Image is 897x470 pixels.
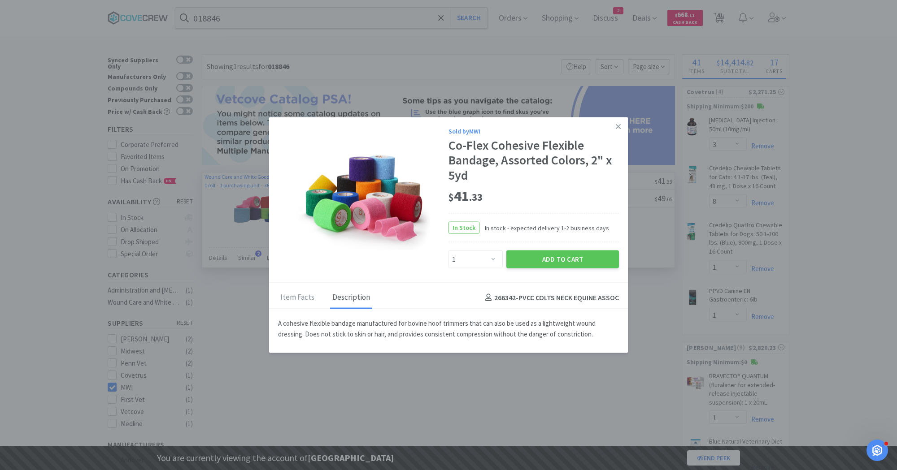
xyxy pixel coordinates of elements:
div: Item Facts [278,287,317,309]
p: A cohesive flexible bandage manufactured for bovine hoof trimmers that can also be used as a ligh... [278,318,619,340]
button: Add to Cart [506,250,619,268]
div: Sold by MWI [448,126,619,136]
span: 41 [448,186,483,204]
div: Co-Flex Cohesive Flexible Bandage, Assorted Colors, 2" x 5yd [448,138,619,183]
div: Description [330,287,372,309]
iframe: Intercom live chat [867,440,888,461]
img: aeaebb0df5f74262aad8262ef58d462c_12581.png [296,144,431,250]
span: In Stock [449,222,479,233]
span: $ [448,190,454,203]
h4: 266342 - PVCC COLTS NECK EQUINE ASSOC [482,292,619,304]
span: . 33 [469,190,483,203]
span: In stock - expected delivery 1-2 business days [479,223,609,233]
